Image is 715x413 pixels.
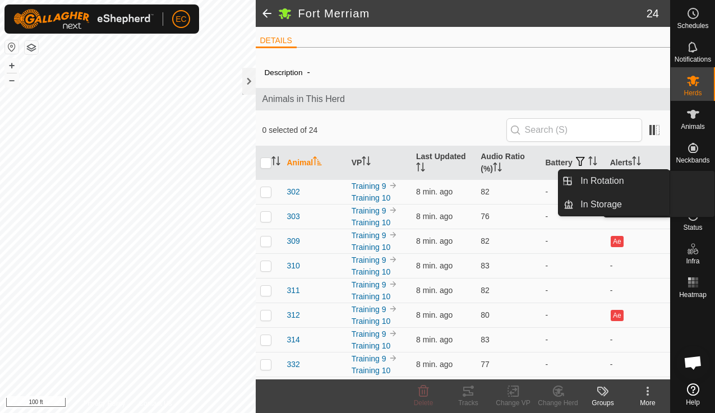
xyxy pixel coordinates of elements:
[541,352,606,377] td: -
[287,260,300,272] span: 310
[416,360,453,369] span: Oct 13, 2025, 4:04 PM
[416,236,453,245] span: Oct 13, 2025, 4:04 PM
[416,261,453,270] span: Oct 13, 2025, 4:04 PM
[352,366,391,375] a: Training 10
[481,310,490,319] span: 80
[676,157,709,164] span: Neckbands
[559,170,670,192] li: In Rotation
[606,253,670,278] td: -
[686,258,699,264] span: Infra
[493,164,502,173] p-sorticon: Activate to sort
[412,146,476,180] th: Last Updated
[588,158,597,167] p-sorticon: Activate to sort
[541,327,606,352] td: -
[389,329,398,338] img: to
[352,280,386,289] a: Training 9
[389,206,398,215] img: to
[389,304,398,313] img: to
[283,146,347,180] th: Animal
[606,278,670,303] td: -
[352,206,386,215] a: Training 9
[347,146,412,180] th: VP
[352,341,391,350] a: Training 10
[287,309,300,321] span: 312
[506,118,642,142] input: Search (S)
[481,335,490,344] span: 83
[352,256,386,264] a: Training 9
[416,212,453,221] span: Oct 13, 2025, 4:04 PM
[352,193,391,202] a: Training 10
[481,261,490,270] span: 83
[536,398,580,408] div: Change Herd
[683,224,702,231] span: Status
[5,59,19,72] button: +
[681,123,705,130] span: Animals
[580,198,622,211] span: In Storage
[416,286,453,295] span: Oct 13, 2025, 4:04 PM
[647,5,659,22] span: 24
[574,193,670,216] a: In Storage
[541,146,606,180] th: Battery
[476,146,541,180] th: Audio Ratio (%)
[684,90,702,96] span: Herds
[675,56,711,63] span: Notifications
[491,398,536,408] div: Change VP
[256,35,297,48] li: DETAILS
[352,182,386,191] a: Training 9
[481,236,490,245] span: 82
[389,354,398,363] img: to
[606,327,670,352] td: -
[416,310,453,319] span: Oct 13, 2025, 4:04 PM
[389,280,398,289] img: to
[352,231,386,240] a: Training 9
[671,379,715,410] a: Help
[352,330,386,338] a: Training 9
[541,204,606,229] td: -
[262,124,506,136] span: 0 selected of 24
[632,158,641,167] p-sorticon: Activate to sort
[262,92,664,106] span: Animals in This Herd
[5,40,19,54] button: Reset Map
[677,22,708,29] span: Schedules
[481,212,490,221] span: 76
[352,292,391,301] a: Training 10
[313,158,322,167] p-sorticon: Activate to sort
[574,170,670,192] a: In Rotation
[287,359,300,370] span: 332
[676,346,710,379] div: Open chat
[446,398,491,408] div: Tracks
[541,303,606,327] td: -
[352,317,391,326] a: Training 10
[679,291,707,298] span: Heatmap
[352,305,386,314] a: Training 9
[481,187,490,196] span: 82
[84,398,126,409] a: Privacy Policy
[389,255,398,264] img: to
[389,378,398,387] img: to
[13,9,154,29] img: Gallagher Logo
[352,267,391,276] a: Training 10
[606,146,670,180] th: Alerts
[606,352,670,377] td: -
[611,310,623,321] button: Ae
[580,174,624,188] span: In Rotation
[686,399,700,406] span: Help
[541,179,606,204] td: -
[287,285,300,296] span: 311
[541,253,606,278] td: -
[287,186,300,198] span: 302
[389,181,398,190] img: to
[606,377,670,401] td: -
[25,41,38,54] button: Map Layers
[287,211,300,222] span: 303
[611,236,623,247] button: Ae
[352,379,386,388] a: Training 9
[481,360,490,369] span: 77
[287,334,300,346] span: 314
[303,63,315,81] span: -
[559,193,670,216] li: In Storage
[352,354,386,363] a: Training 9
[416,335,453,344] span: Oct 13, 2025, 4:04 PM
[580,398,625,408] div: Groups
[298,7,647,20] h2: Fort Merriam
